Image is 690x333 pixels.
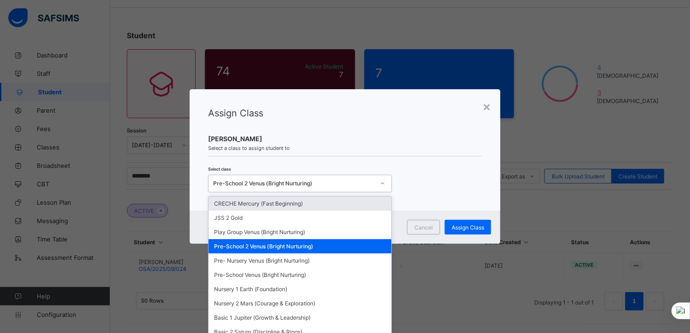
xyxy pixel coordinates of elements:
[414,224,433,231] span: Cancel
[209,211,391,225] div: JSS 2 Gold
[208,135,482,143] span: [PERSON_NAME]
[208,108,263,119] span: Assign Class
[208,166,231,172] span: Select class
[209,253,391,268] div: Pre- Nursery Venus (Bright Nurturing)
[209,268,391,282] div: Pre-School Venus (Bright Nurturing)
[209,296,391,310] div: Nursery 2 Mars (Courage & Exploration)
[209,310,391,325] div: Basic 1 Jupiter (Growth & Leadership)
[209,239,391,253] div: Pre-School 2 Venus (Bright Nurturing)
[208,145,482,151] span: Select a class to assign student to
[209,282,391,296] div: Nursery 1 Earth (Foundation)
[452,224,484,231] span: Assign Class
[213,180,375,187] div: Pre-School 2 Venus (Bright Nurturing)
[209,196,391,211] div: CRECHE Mercury (Fast Beginning)
[482,98,491,114] div: ×
[209,225,391,239] div: Play Group Venus (Bright Nurturing)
